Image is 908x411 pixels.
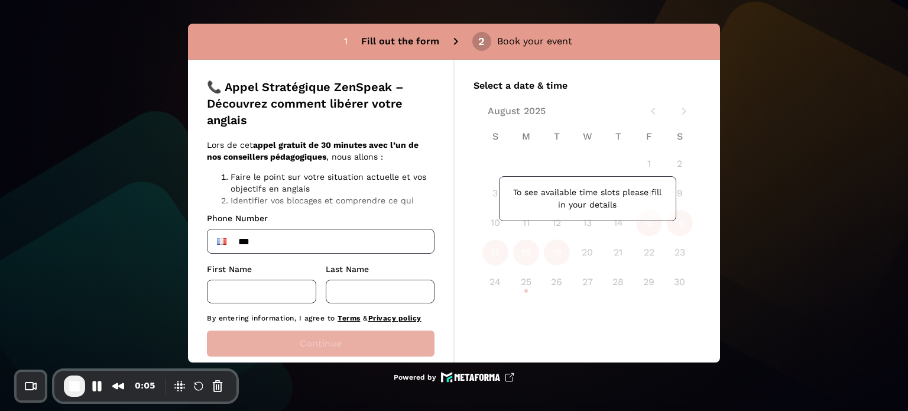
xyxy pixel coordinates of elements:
[207,264,252,274] span: First Name
[338,314,361,322] a: Terms
[210,232,234,251] div: France: + 33
[207,313,434,323] p: By entering information, I agree to
[497,34,572,48] p: Book your event
[368,314,421,322] a: Privacy policy
[231,171,431,195] li: Faire le point sur votre situation actuelle et vos objectifs en anglais
[474,79,701,93] p: Select a date & time
[207,79,434,128] p: 📞 Appel Stratégique ZenSpeak – Découvrez comment libérer votre anglais
[394,373,436,382] p: Powered by
[207,213,268,223] span: Phone Number
[326,264,369,274] span: Last Name
[363,314,368,322] span: &
[361,34,439,48] p: Fill out the form
[509,186,666,211] p: To see available time slots please fill in your details
[207,139,431,163] p: Lors de cet , nous allons :
[394,372,514,383] a: Powered by
[207,140,419,161] strong: appel gratuit de 30 minutes avec l’un de nos conseillers pédagogiques
[231,195,431,218] li: Identifier vos blocages et comprendre ce qui vous empêche de progresser
[344,36,348,47] div: 1
[478,36,485,47] div: 2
